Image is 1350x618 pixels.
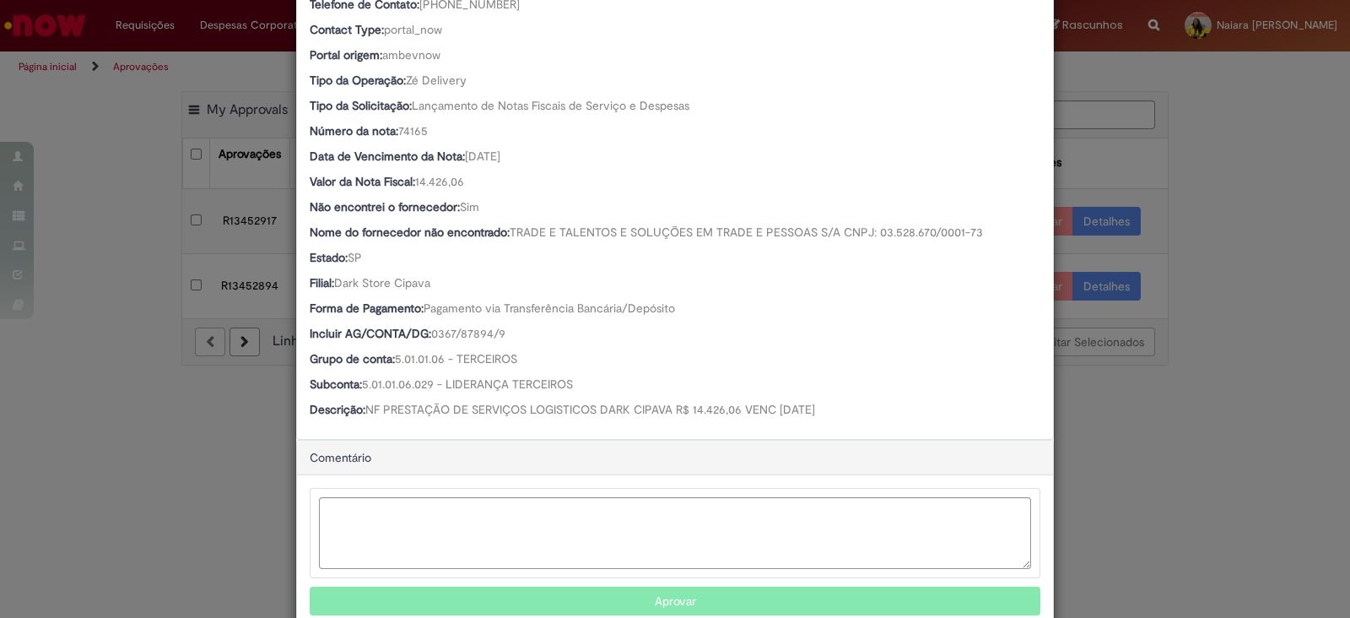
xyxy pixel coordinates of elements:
b: Subconta: [310,377,362,392]
span: [DATE] [465,149,500,164]
span: 14.426,06 [415,174,464,189]
b: Filial: [310,275,334,290]
span: SP [348,250,362,265]
b: Incluir AG/CONTA/DG: [310,326,431,341]
span: Dark Store Cipava [334,275,430,290]
span: Lançamento de Notas Fiscais de Serviço e Despesas [412,98,689,113]
b: Contact Type: [310,22,384,37]
span: ambevnow [382,47,440,62]
b: Nome do fornecedor não encontrado: [310,225,510,240]
span: 74165 [398,123,428,138]
span: Comentário [310,450,371,465]
b: Não encontrei o fornecedor: [310,199,460,214]
b: Número da nota: [310,123,398,138]
b: Estado: [310,250,348,265]
b: Portal origem: [310,47,382,62]
b: Grupo de conta: [310,351,395,366]
span: NF PRESTAÇÃO DE SERVIÇOS LOGISTICOS DARK CIPAVA R$ 14.426,06 VENC [DATE] [365,402,815,417]
span: Sim [460,199,479,214]
b: Forma de Pagamento: [310,301,424,316]
b: Descrição: [310,402,365,417]
b: Tipo da Solicitação: [310,98,412,113]
span: 5.01.01.06 - TERCEIROS [395,351,517,366]
b: Tipo da Operação: [310,73,406,88]
span: Zé Delivery [406,73,467,88]
span: TRADE E TALENTOS E SOLUÇÕES EM TRADE E PESSOAS S/A CNPJ: 03.528.670/0001-73 [510,225,983,240]
span: 0367/87894/9 [431,326,505,341]
b: Data de Vencimento da Nota: [310,149,465,164]
span: 5.01.01.06.029 - LIDERANÇA TERCEIROS [362,377,573,392]
span: portal_now [384,22,442,37]
span: Pagamento via Transferência Bancária/Depósito [424,301,675,316]
button: Aprovar [310,587,1040,615]
b: Valor da Nota Fiscal: [310,174,415,189]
